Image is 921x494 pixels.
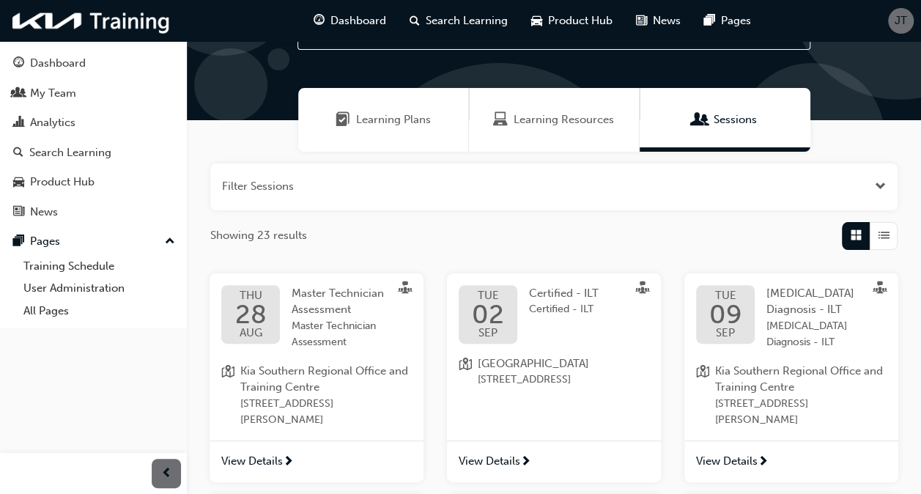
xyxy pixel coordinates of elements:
[459,453,520,470] span: View Details
[472,290,504,301] span: TUE
[624,6,692,36] a: news-iconNews
[653,12,681,29] span: News
[292,318,388,351] span: Master Technician Assessment
[6,199,181,226] a: News
[30,204,58,221] div: News
[13,87,24,100] span: people-icon
[6,109,181,136] a: Analytics
[221,363,412,429] a: location-iconKia Southern Regional Office and Training Centre[STREET_ADDRESS][PERSON_NAME]
[30,55,86,72] div: Dashboard
[6,80,181,107] a: My Team
[447,440,661,483] a: View Details
[888,8,914,34] button: JT
[240,396,412,429] span: [STREET_ADDRESS][PERSON_NAME]
[330,12,386,29] span: Dashboard
[29,144,111,161] div: Search Learning
[6,47,181,228] button: DashboardMy TeamAnalyticsSearch LearningProduct HubNews
[873,281,887,298] span: sessionType_FACE_TO_FACE-icon
[210,273,423,483] button: THU28AUGMaster Technician AssessmentMaster Technician Assessmentlocation-iconKia Southern Regiona...
[30,174,95,191] div: Product Hub
[696,363,709,429] span: location-icon
[520,456,531,469] span: next-icon
[715,363,887,396] span: Kia Southern Regional Office and Training Centre
[314,12,325,30] span: guage-icon
[302,6,398,36] a: guage-iconDashboard
[478,372,589,388] span: [STREET_ADDRESS]
[709,301,741,328] span: 09
[13,206,24,219] span: news-icon
[766,287,854,317] span: [MEDICAL_DATA] Diagnosis - ILT
[235,290,267,301] span: THU
[298,88,469,152] a: Learning PlansLearning Plans
[221,363,234,429] span: location-icon
[529,287,599,300] span: Certified - ILT
[356,111,431,128] span: Learning Plans
[531,12,542,30] span: car-icon
[459,355,649,388] a: location-icon[GEOGRAPHIC_DATA][STREET_ADDRESS]
[210,227,307,244] span: Showing 23 results
[714,111,757,128] span: Sessions
[696,363,887,429] a: location-iconKia Southern Regional Office and Training Centre[STREET_ADDRESS][PERSON_NAME]
[13,117,24,130] span: chart-icon
[426,12,508,29] span: Search Learning
[6,228,181,255] button: Pages
[6,139,181,166] a: Search Learning
[30,85,76,102] div: My Team
[875,178,886,195] button: Open the filter
[851,227,862,244] span: Grid
[478,355,589,372] span: [GEOGRAPHIC_DATA]
[696,285,887,351] a: TUE09SEP[MEDICAL_DATA] Diagnosis - ILT[MEDICAL_DATA] Diagnosis - ILT
[6,50,181,77] a: Dashboard
[469,88,640,152] a: Learning ResourcesLearning Resources
[18,277,181,300] a: User Administration
[758,456,769,469] span: next-icon
[30,233,60,250] div: Pages
[692,6,763,36] a: pages-iconPages
[13,57,24,70] span: guage-icon
[18,300,181,322] a: All Pages
[715,396,887,429] span: [STREET_ADDRESS][PERSON_NAME]
[399,281,412,298] span: sessionType_FACE_TO_FACE-icon
[308,28,319,45] span: Search
[548,12,613,29] span: Product Hub
[636,281,649,298] span: sessionType_FACE_TO_FACE-icon
[221,453,283,470] span: View Details
[398,6,519,36] a: search-iconSearch Learning
[235,328,267,339] span: AUG
[447,273,661,483] button: TUE02SEPCertified - ILTCertified - ILTlocation-icon[GEOGRAPHIC_DATA][STREET_ADDRESS]View Details
[693,111,708,128] span: Sessions
[709,328,741,339] span: SEP
[721,12,751,29] span: Pages
[18,255,181,278] a: Training Schedule
[472,301,504,328] span: 02
[235,301,267,328] span: 28
[636,12,647,30] span: news-icon
[161,465,172,483] span: prev-icon
[684,273,898,483] button: TUE09SEP[MEDICAL_DATA] Diagnosis - ILT[MEDICAL_DATA] Diagnosis - ILTlocation-iconKia Southern Reg...
[529,301,599,318] span: Certified - ILT
[895,12,907,29] span: JT
[684,440,898,483] a: View Details
[6,169,181,196] a: Product Hub
[292,287,384,317] span: Master Technician Assessment
[240,363,412,396] span: Kia Southern Regional Office and Training Centre
[640,88,810,152] a: SessionsSessions
[410,12,420,30] span: search-icon
[283,456,294,469] span: next-icon
[336,111,350,128] span: Learning Plans
[472,328,504,339] span: SEP
[696,453,758,470] span: View Details
[13,235,24,248] span: pages-icon
[879,227,889,244] span: List
[165,232,175,251] span: up-icon
[459,285,649,344] a: TUE02SEPCertified - ILTCertified - ILT
[514,111,614,128] span: Learning Resources
[13,147,23,160] span: search-icon
[519,6,624,36] a: car-iconProduct Hub
[210,440,423,483] a: View Details
[7,6,176,36] img: kia-training
[766,318,863,351] span: [MEDICAL_DATA] Diagnosis - ILT
[493,111,508,128] span: Learning Resources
